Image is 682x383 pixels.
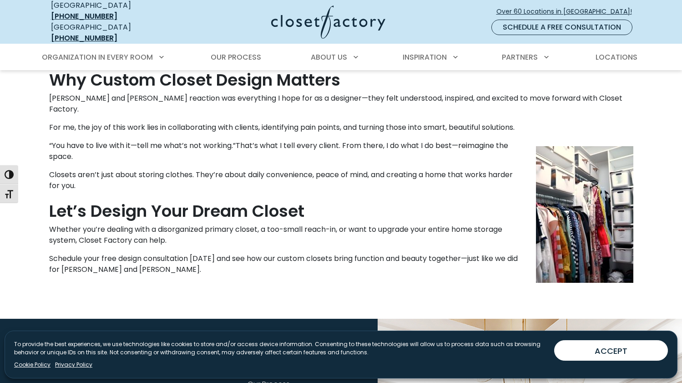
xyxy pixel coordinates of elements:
strong: Let’s Design Your Dream Closet [49,199,304,223]
p: For me, the joy of this work lies in collaborating with clients, identifying pain points, and tur... [49,122,633,133]
p: To provide the best experiences, we use technologies like cookies to store and/or access device i... [14,340,547,357]
img: Closet Factory Logo [271,5,385,39]
p: Whether you’re dealing with a disorganized primary closet, a too-small reach-in, or want to upgra... [49,224,633,246]
span: Our Process [211,52,261,62]
a: Over 60 Locations in [GEOGRAPHIC_DATA]! [496,4,640,20]
a: Cookie Policy [14,361,51,369]
a: [PHONE_NUMBER] [51,11,117,21]
p: Closets aren’t just about storing clothes. They’re about daily convenience, peace of mind, and cr... [49,169,633,191]
span: Over 60 Locations in [GEOGRAPHIC_DATA]! [496,7,639,16]
span: Inspiration [403,52,447,62]
p: Schedule your free design consultation [DATE] and see how our custom closets bring function and b... [49,253,633,275]
span: Organization in Every Room [42,52,153,62]
button: ACCEPT [554,340,668,361]
strong: Why Custom Closet Design Matters [49,68,340,92]
div: [GEOGRAPHIC_DATA] [51,22,183,44]
p: [PERSON_NAME] and [PERSON_NAME] reaction was everything I hope for as a designer—they felt unders... [49,93,633,115]
span: About Us [311,52,347,62]
a: Schedule a Free Consultation [491,20,632,35]
img: picture of an organized closet [536,146,633,283]
p: “You have to live with it—tell me what’s not working.”That’s what I tell every client. From there... [49,140,633,162]
a: [PHONE_NUMBER] [51,33,117,43]
span: Locations [596,52,637,62]
span: Partners [502,52,538,62]
a: Privacy Policy [55,361,92,369]
nav: Primary Menu [35,45,647,70]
